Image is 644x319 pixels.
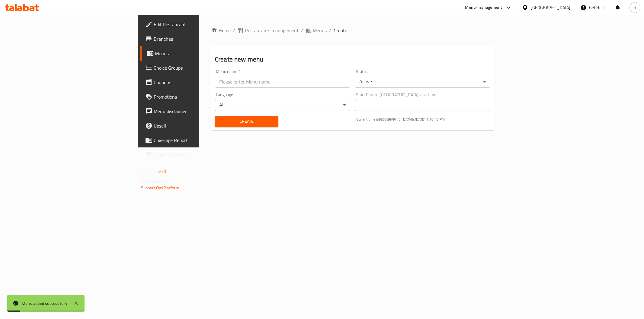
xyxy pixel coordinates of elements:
[140,32,245,46] a: Branches
[301,27,303,34] li: /
[154,64,241,71] span: Choice Groups
[140,46,245,61] a: Menus
[634,4,636,11] span: h
[154,21,241,28] span: Edit Restaurant
[329,27,331,34] li: /
[313,27,327,34] span: Menus
[154,151,241,158] span: Grocery Checklist
[140,147,245,162] a: Grocery Checklist
[140,17,245,32] a: Edit Restaurant
[154,35,241,43] span: Branches
[140,133,245,147] a: Coverage Report
[238,27,299,34] a: Restaurants management
[154,108,241,115] span: Menu disclaimer
[22,300,68,307] div: Menu added successfully
[215,76,350,88] input: Please enter Menu name
[155,50,241,57] span: Menus
[334,27,347,34] span: Create
[140,61,245,75] a: Choice Groups
[215,55,490,64] h2: Create new menu
[140,90,245,104] a: Promotions
[141,184,179,192] a: Support.OpsPlatform
[356,117,490,122] p: Current time in [GEOGRAPHIC_DATA] is [DATE] 1:10:46 PM
[220,118,274,125] span: Create
[141,178,169,186] span: Get support on:
[154,93,241,100] span: Promotions
[154,79,241,86] span: Coupons
[140,75,245,90] a: Coupons
[215,99,350,111] div: All
[157,168,166,175] span: 1.0.0
[306,27,327,34] a: Menus
[154,122,241,129] span: Upsell
[140,104,245,118] a: Menu disclaimer
[140,118,245,133] a: Upsell
[141,168,156,175] span: Version:
[215,116,278,127] button: Create
[154,137,241,144] span: Coverage Report
[465,4,502,11] div: Menu-management
[531,4,571,11] div: [GEOGRAPHIC_DATA]
[245,27,299,34] span: Restaurants management
[355,76,490,88] div: Active
[211,27,494,34] nav: breadcrumb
